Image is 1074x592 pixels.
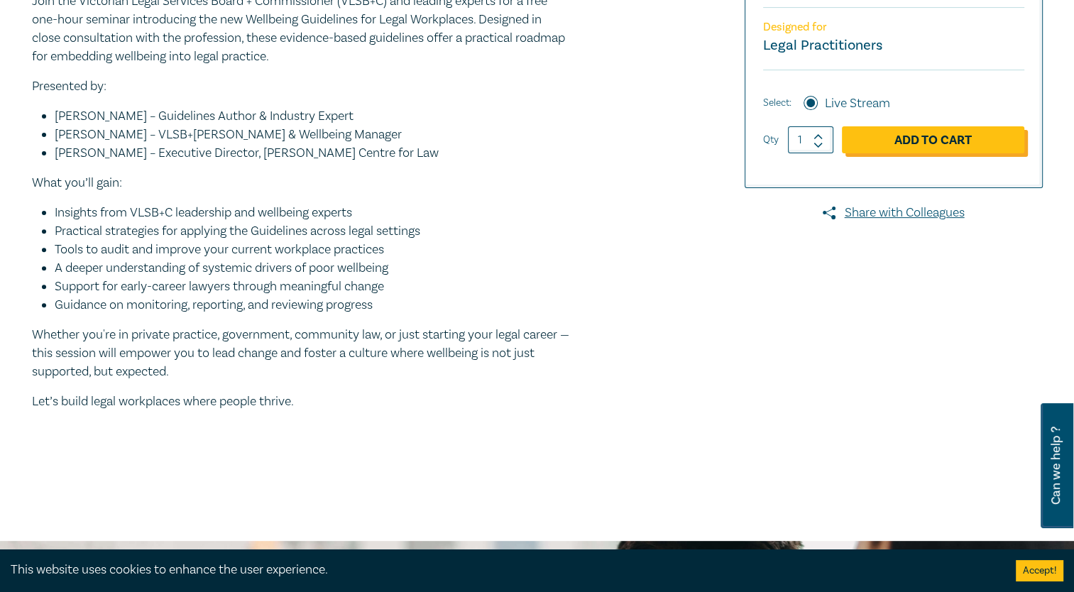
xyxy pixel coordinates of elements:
[55,126,571,144] li: [PERSON_NAME] – VLSB+[PERSON_NAME] & Wellbeing Manager
[745,204,1043,222] a: Share with Colleagues
[32,77,571,96] p: Presented by:
[763,21,1024,34] p: Designed for
[11,561,994,579] div: This website uses cookies to enhance the user experience.
[55,107,571,126] li: [PERSON_NAME] – Guidelines Author & Industry Expert
[763,95,791,111] span: Select:
[55,278,571,296] li: Support for early-career lawyers through meaningful change
[788,126,833,153] input: 1
[1049,412,1063,520] span: Can we help ?
[763,132,779,148] label: Qty
[55,222,571,241] li: Practical strategies for applying the Guidelines across legal settings
[55,144,571,163] li: [PERSON_NAME] – Executive Director, [PERSON_NAME] Centre for Law
[1016,560,1063,581] button: Accept cookies
[55,241,571,259] li: Tools to audit and improve your current workplace practices
[763,36,882,55] small: Legal Practitioners
[825,94,890,113] label: Live Stream
[55,296,571,314] li: Guidance on monitoring, reporting, and reviewing progress
[842,126,1024,153] a: Add to Cart
[32,393,571,411] p: Let’s build legal workplaces where people thrive.
[55,259,571,278] li: A deeper understanding of systemic drivers of poor wellbeing
[32,326,571,381] p: Whether you're in private practice, government, community law, or just starting your legal career...
[55,204,571,222] li: Insights from VLSB+C leadership and wellbeing experts
[32,174,571,192] p: What you’ll gain:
